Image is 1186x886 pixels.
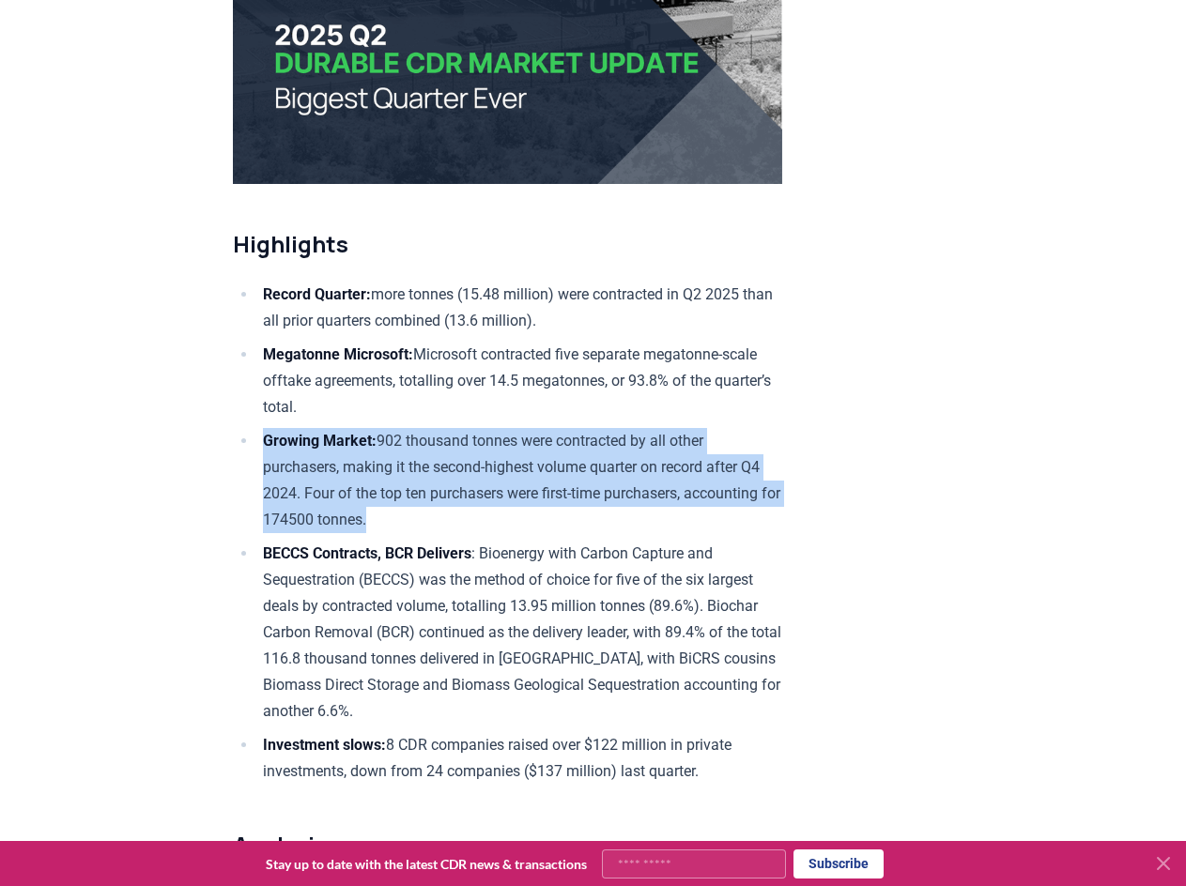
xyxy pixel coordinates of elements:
[233,830,782,860] h2: Analysis
[257,342,782,420] li: Microsoft contracted five separate megatonne-scale offtake agreements, totalling over 14.5 megato...
[263,432,377,450] strong: Growing Market:
[263,285,371,303] strong: Record Quarter:
[233,229,782,259] h2: Highlights
[257,732,782,785] li: 8 CDR companies raised over $122 million in private investments, down from 24 companies ($137 mil...
[263,345,413,363] strong: Megatonne Microsoft:
[257,541,782,725] li: : Bioenergy with Carbon Capture and Sequestration (BECCS) was the method of choice for five of th...
[263,544,471,562] strong: BECCS Contracts, BCR Delivers
[257,282,782,334] li: more tonnes (15.48 million) were contracted in Q2 2025 than all prior quarters combined (13.6 mil...
[263,736,386,754] strong: Investment slows:
[257,428,782,533] li: 902 thousand tonnes were contracted by all other purchasers, making it the second-highest volume ...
